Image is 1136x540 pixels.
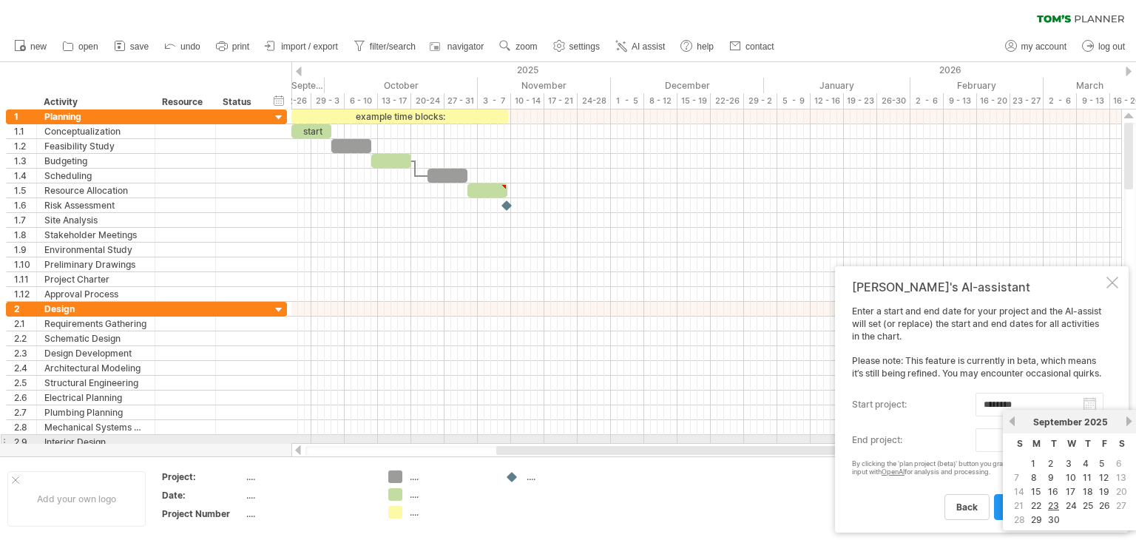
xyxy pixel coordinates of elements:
[14,405,36,419] div: 2.7
[1115,470,1128,485] span: 13
[14,420,36,434] div: 2.8
[14,228,36,242] div: 1.8
[1012,499,1027,512] td: this is a weekend day
[811,93,844,109] div: 12 - 16
[578,93,611,109] div: 24-28
[212,37,254,56] a: print
[764,78,910,93] div: January 2026
[1017,438,1023,449] span: Sunday
[58,37,103,56] a: open
[544,93,578,109] div: 17 - 21
[444,93,478,109] div: 27 - 31
[44,154,147,168] div: Budgeting
[44,317,147,331] div: Requirements Gathering
[162,470,243,483] div: Project:
[311,93,345,109] div: 29 - 3
[1067,438,1076,449] span: Wednesday
[877,93,910,109] div: 26-30
[14,302,36,316] div: 2
[44,243,147,257] div: Environmental Study
[956,502,978,513] span: back
[14,154,36,168] div: 1.3
[1115,499,1128,513] span: 27
[14,139,36,153] div: 1.2
[110,37,153,56] a: save
[14,361,36,375] div: 2.4
[1012,470,1021,485] span: 7
[726,37,779,56] a: contact
[527,470,607,483] div: ....
[1033,416,1082,428] span: September
[411,93,444,109] div: 20-24
[852,428,976,452] label: end project:
[345,93,378,109] div: 6 - 10
[14,109,36,124] div: 1
[611,93,644,109] div: 1 - 5
[44,287,147,301] div: Approval Process
[1051,438,1057,449] span: Tuesday
[14,183,36,198] div: 1.5
[1047,499,1061,513] a: 23
[350,37,420,56] a: filter/search
[550,37,604,56] a: settings
[1102,438,1107,449] span: Friday
[1064,456,1073,470] a: 3
[378,93,411,109] div: 13 - 17
[44,376,147,390] div: Structural Engineering
[14,376,36,390] div: 2.5
[44,435,147,449] div: Interior Design
[515,41,537,52] span: zoom
[278,93,311,109] div: 22-26
[1012,471,1027,484] td: this is a weekend day
[1010,93,1044,109] div: 23 - 27
[162,489,243,502] div: Date:
[1064,485,1077,499] a: 17
[644,93,677,109] div: 8 - 12
[1064,470,1078,485] a: 10
[1098,485,1111,499] a: 19
[1114,485,1129,498] td: this is a weekend day
[1007,416,1018,427] a: previous
[1119,438,1125,449] span: Saturday
[291,109,508,124] div: example time blocks:
[910,78,1044,93] div: February 2026
[410,488,490,501] div: ....
[852,460,1103,476] div: By clicking the 'plan project (beta)' button you grant us permission to share your input with for...
[160,37,205,56] a: undo
[1047,485,1060,499] a: 16
[496,37,541,56] a: zoom
[1047,470,1055,485] a: 9
[14,317,36,331] div: 2.1
[14,287,36,301] div: 1.12
[78,41,98,52] span: open
[994,494,1099,520] a: plan project (beta)
[44,213,147,227] div: Site Analysis
[1098,499,1112,513] a: 26
[180,41,200,52] span: undo
[632,41,665,52] span: AI assist
[44,257,147,271] div: Preliminary Drawings
[852,280,1103,294] div: [PERSON_NAME]'s AI-assistant
[852,393,976,416] label: start project:
[611,78,764,93] div: December 2025
[1081,470,1093,485] a: 11
[447,41,484,52] span: navigator
[223,95,255,109] div: Status
[44,228,147,242] div: Stakeholder Meetings
[427,37,488,56] a: navigator
[977,93,1010,109] div: 16 - 20
[1081,499,1095,513] a: 25
[1029,499,1043,513] a: 22
[44,420,147,434] div: Mechanical Systems Design
[130,41,149,52] span: save
[44,346,147,360] div: Design Development
[711,93,744,109] div: 22-26
[1114,499,1129,512] td: this is a weekend day
[1123,416,1135,427] a: next
[44,124,147,138] div: Conceptualization
[1081,456,1090,470] a: 4
[777,93,811,109] div: 5 - 9
[944,93,977,109] div: 9 - 13
[246,489,371,502] div: ....
[478,78,611,93] div: November 2025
